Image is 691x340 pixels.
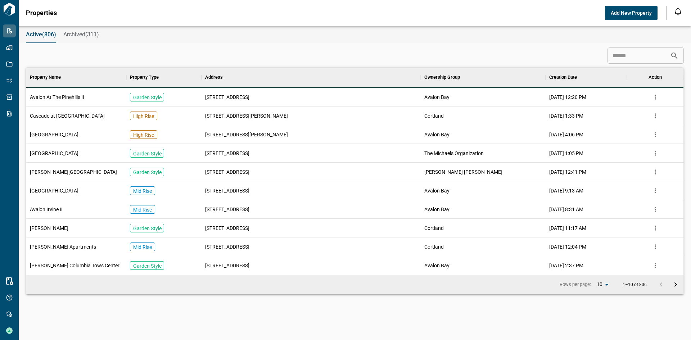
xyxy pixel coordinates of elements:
span: [DATE] 12:20 PM [549,94,586,101]
span: [DATE] 11:17 AM [549,225,586,232]
span: [DATE] 12:04 PM [549,243,586,250]
div: 10 [594,279,611,290]
span: [DATE] 9:13 AM [549,187,583,194]
button: more [650,129,661,140]
p: 1–10 of 806 [623,282,647,287]
span: Avalon At The Pinehills II [30,94,84,101]
span: Add New Property [611,9,652,17]
div: Property Name [30,67,61,87]
span: Avalon Bay [424,187,450,194]
div: Property Type [126,67,202,87]
span: [GEOGRAPHIC_DATA] [30,131,78,138]
span: [GEOGRAPHIC_DATA] [30,187,78,194]
span: Avalon Irvine II [30,206,63,213]
button: Go to next page [668,277,683,292]
p: Garden Style [133,262,162,269]
button: more [650,223,661,234]
div: Action [627,67,683,87]
span: Cascade at [GEOGRAPHIC_DATA] [30,112,105,119]
span: [PERSON_NAME] Apartments [30,243,96,250]
p: Mid Rise [133,244,152,251]
button: more [650,110,661,121]
span: [STREET_ADDRESS][PERSON_NAME] [205,131,288,138]
span: [STREET_ADDRESS] [205,206,249,213]
div: Property Type [130,67,159,87]
span: [STREET_ADDRESS] [205,94,249,101]
span: [DATE] 1:05 PM [549,150,583,157]
span: [DATE] 1:33 PM [549,112,583,119]
button: more [650,92,661,103]
p: Garden Style [133,225,162,232]
span: Properties [26,9,57,17]
p: Garden Style [133,150,162,157]
span: [STREET_ADDRESS] [205,262,249,269]
div: base tabs [19,26,691,43]
div: Address [202,67,421,87]
span: Cortland [424,243,444,250]
span: Avalon Bay [424,206,450,213]
p: Rows per page: [560,281,591,288]
span: Avalon Bay [424,262,450,269]
span: The Michaels Organization [424,150,484,157]
div: Address [205,67,223,87]
div: Ownership Group [421,67,546,87]
button: more [650,148,661,159]
span: [DATE] 4:06 PM [549,131,583,138]
span: [GEOGRAPHIC_DATA] [30,150,78,157]
button: Add New Property [605,6,658,20]
span: Cortland [424,225,444,232]
div: Property Name [26,67,126,87]
button: more [650,241,661,252]
p: High Rise [133,131,154,139]
div: Creation Date [549,67,577,87]
button: more [650,204,661,215]
span: [STREET_ADDRESS] [205,187,249,194]
span: [PERSON_NAME] Columbia Tows Center [30,262,119,269]
span: [DATE] 8:31 AM [549,206,583,213]
span: [PERSON_NAME] [30,225,68,232]
p: Mid Rise [133,206,152,213]
span: [STREET_ADDRESS] [205,243,249,250]
button: Open notification feed [672,6,684,17]
span: [STREET_ADDRESS] [205,168,249,176]
span: Archived(311) [63,31,99,38]
span: Avalon Bay [424,131,450,138]
button: more [650,260,661,271]
span: Cortland [424,112,444,119]
span: Active(806) [26,31,56,38]
div: Action [649,67,662,87]
span: [STREET_ADDRESS] [205,225,249,232]
span: [DATE] 12:41 PM [549,168,586,176]
span: [STREET_ADDRESS] [205,150,249,157]
div: Ownership Group [424,67,460,87]
p: Mid Rise [133,187,152,195]
div: Creation Date [546,67,627,87]
span: Avalon Bay [424,94,450,101]
p: Garden Style [133,94,162,101]
p: High Rise [133,113,154,120]
span: [DATE] 2:37 PM [549,262,583,269]
span: [PERSON_NAME][GEOGRAPHIC_DATA] [30,168,117,176]
span: [PERSON_NAME] [PERSON_NAME] [424,168,502,176]
button: more [650,185,661,196]
p: Garden Style [133,169,162,176]
button: more [650,167,661,177]
span: [STREET_ADDRESS][PERSON_NAME] [205,112,288,119]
